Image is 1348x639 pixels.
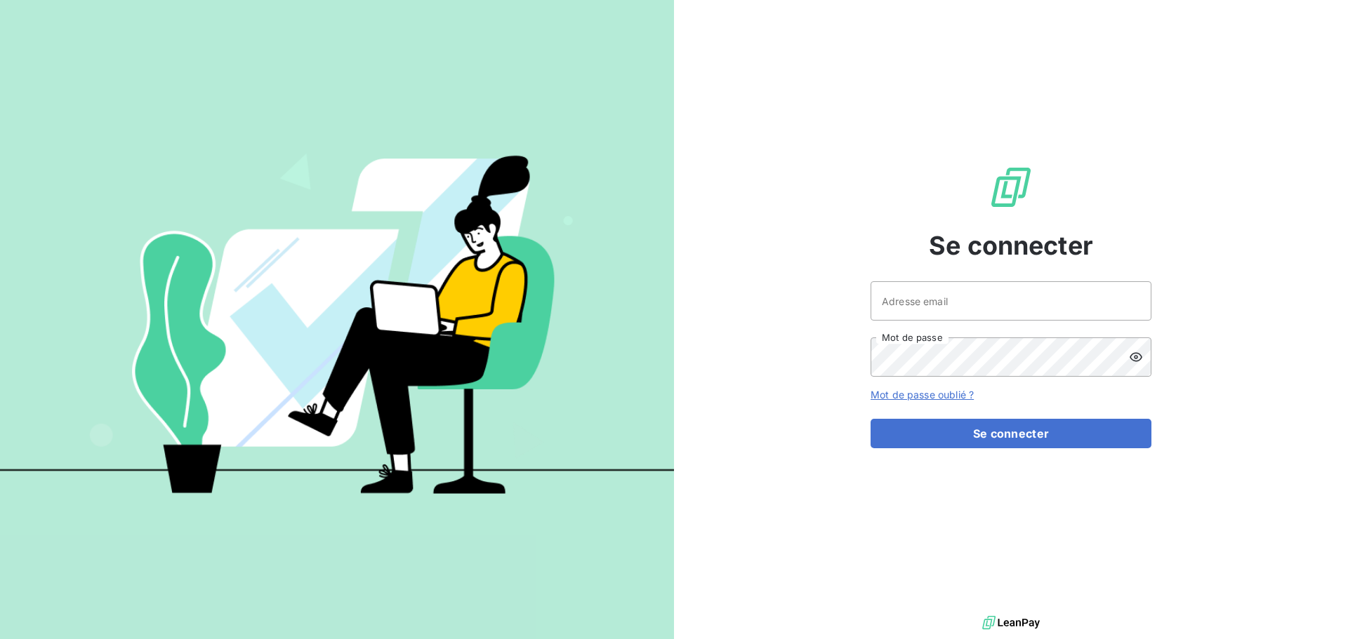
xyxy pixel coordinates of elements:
img: Logo LeanPay [989,165,1033,210]
a: Mot de passe oublié ? [871,389,974,401]
span: Se connecter [929,227,1093,264]
img: logo [982,612,1040,633]
input: placeholder [871,281,1151,321]
button: Se connecter [871,419,1151,448]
